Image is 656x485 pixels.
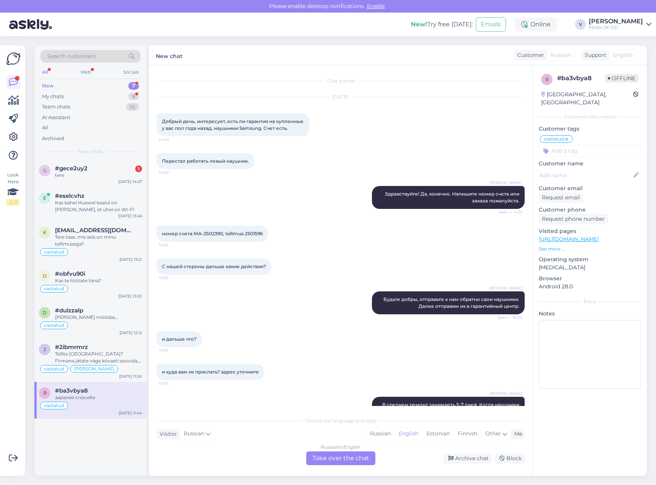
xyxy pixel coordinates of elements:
p: Operating system [539,255,641,264]
div: V [575,19,586,30]
span: [PERSON_NAME] [490,285,522,291]
span: Russian [184,430,204,438]
button: Emails [476,17,506,32]
span: Russian [551,51,571,59]
input: Add name [539,171,632,179]
span: b [43,390,47,396]
span: #2ibmrmrz [55,344,88,351]
div: Look Here [6,171,20,206]
span: [PERSON_NAME] [74,367,114,371]
span: Здравствуйте! Да, конечно. Напишите номер счета или заказа пожалуйста. [385,191,520,204]
span: [PERSON_NAME] [490,180,522,186]
div: Archive chat [444,453,492,464]
div: All [42,124,48,132]
div: Choose the language and reply [157,417,525,424]
div: Customer [514,51,544,59]
span: В среднем ремонт занимаеть 5-7 дней. Когда наушники будут готовы, отправим их к Вам обратно. Я се... [378,402,520,435]
div: [DATE] 11:44 [119,410,142,416]
span: d [43,310,47,315]
span: vastatud [44,323,64,328]
p: See more ... [539,246,641,252]
div: [PERSON_NAME] möödas... [55,314,142,321]
div: Me [511,430,522,438]
span: С нашей стороны дальше какие действия? [162,264,266,269]
a: [URL][DOMAIN_NAME] [539,236,599,242]
div: [DATE] [157,94,525,100]
span: и дальше что? [162,336,197,342]
div: [PERSON_NAME] [589,18,643,24]
div: Tellite [GEOGRAPHIC_DATA]? Firmana jätate väga kõvasti soovida, kuigi esinduspood ja koduleht väg... [55,351,142,364]
span: Seen ✓ 14:51 [494,209,522,215]
p: Customer phone [539,206,641,214]
div: Take over the chat [306,451,375,465]
div: Tere taas, mis seis on minu tellimusega? [55,234,142,247]
span: 15:03 [159,275,187,281]
div: Kas kahel Huawei kaalul on [PERSON_NAME], et ühel on WI-FI [55,199,142,213]
span: kairi.rebane1@gmail.com [55,227,134,234]
span: [PERSON_NAME] [490,391,522,396]
span: #obfvu90i [55,270,85,277]
div: Kas te töötate täna? [55,277,142,284]
span: vastatud [44,250,64,254]
span: vastatud [44,286,64,291]
div: Online [515,18,557,31]
span: vastatud [44,403,64,408]
p: Visited pages [539,227,641,235]
input: Add a tag [539,145,641,157]
div: [GEOGRAPHIC_DATA], [GEOGRAPHIC_DATA] [541,91,633,107]
span: Будьте добры, отправьте к нам обратно свои наушники. Далее отправим их в гарантийный центр. [383,296,520,309]
p: Notes [539,310,641,318]
div: Mobix JK OÜ [589,24,643,31]
span: Seen ✓ 15:04 [494,315,522,320]
span: 14:50 [159,170,187,175]
span: English [613,51,633,59]
div: Russian [366,428,394,440]
div: Try free [DATE]: [411,20,473,29]
span: b [545,76,549,82]
div: Chat started [157,78,525,84]
div: [DATE] 13:03 [118,293,142,299]
div: Team chats [42,103,70,111]
span: New chats [78,148,103,155]
p: Browser [539,275,641,283]
span: k [43,230,47,235]
div: 2 / 3 [6,199,20,206]
span: o [43,273,47,279]
span: 14:54 [159,242,187,248]
div: AI Assistant [42,114,70,121]
div: Block [495,453,525,464]
div: My chats [42,93,64,100]
div: [DATE] 13:46 [118,213,142,219]
img: Askly Logo [6,52,21,66]
div: 55 [126,103,139,111]
div: [DATE] 14:27 [118,179,142,184]
div: Request email [539,192,583,203]
span: #eselcvhz [55,192,84,199]
div: 8 [128,93,139,100]
div: English [394,428,422,440]
div: Request phone number [539,214,608,224]
div: Russian to English [321,444,360,451]
span: vastatud [544,137,564,141]
div: # ba3vbya8 [557,74,605,83]
p: Customer tags [539,125,641,133]
span: номер счета МА-2502390, tellimus 2501596 [162,231,263,236]
div: [DATE] 11:50 [119,373,142,379]
span: 15:05 [159,348,187,353]
span: g [43,168,47,173]
span: #gece2uy2 [55,165,87,172]
div: [DATE] 13:21 [120,257,142,262]
span: Other [485,430,501,437]
span: Enable [365,3,387,10]
span: #dulzzalp [55,307,83,314]
div: Extra [539,298,641,305]
span: e [43,195,46,201]
a: [PERSON_NAME]Mobix JK OÜ [589,18,651,31]
div: New [42,82,54,90]
div: Estonian [422,428,454,440]
div: 1 [135,165,142,172]
div: Support [582,51,606,59]
span: Search customers [47,52,96,60]
div: [DATE] 12:12 [120,330,142,336]
span: 14:49 [159,137,187,142]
